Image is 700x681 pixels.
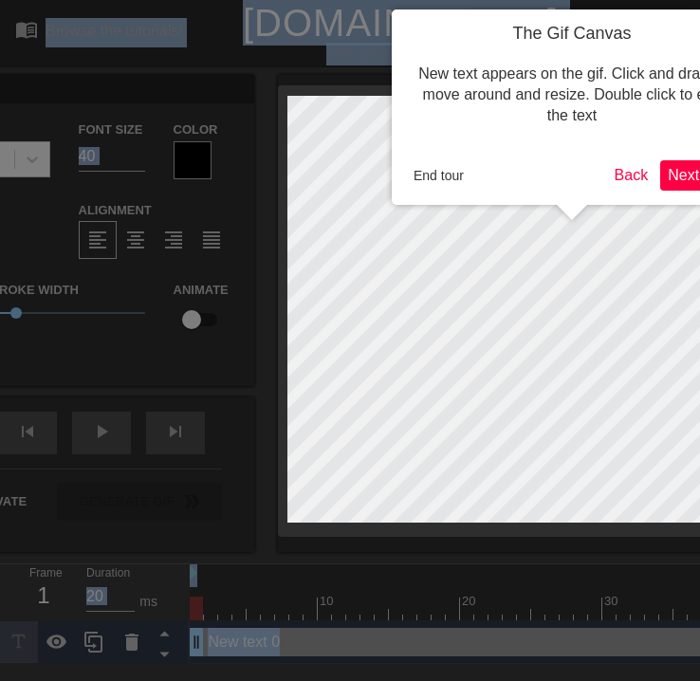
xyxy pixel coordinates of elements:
[79,120,143,139] label: Font Size
[200,229,223,251] span: format_align_justify
[46,23,183,39] div: Browse the tutorials!
[15,18,38,41] span: menu_book
[16,420,39,443] span: skip_previous
[607,160,656,191] button: Back
[462,592,479,611] div: 20
[29,579,58,613] div: 1
[139,592,157,612] div: ms
[243,43,543,65] div: The online gif editor
[174,281,229,300] label: Animate
[86,568,130,580] label: Duration
[15,18,183,47] a: Browse the tutorials!
[243,2,559,44] a: [DOMAIN_NAME]
[320,592,337,611] div: 10
[604,592,621,611] div: 30
[86,229,109,251] span: format_align_left
[15,564,72,619] div: Frame
[90,420,113,443] span: play_arrow
[124,229,147,251] span: format_align_center
[164,420,187,443] span: skip_next
[187,633,206,652] span: drag_handle
[174,120,218,139] label: Color
[79,201,152,220] label: Alignment
[406,161,471,190] button: End tour
[162,229,185,251] span: format_align_right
